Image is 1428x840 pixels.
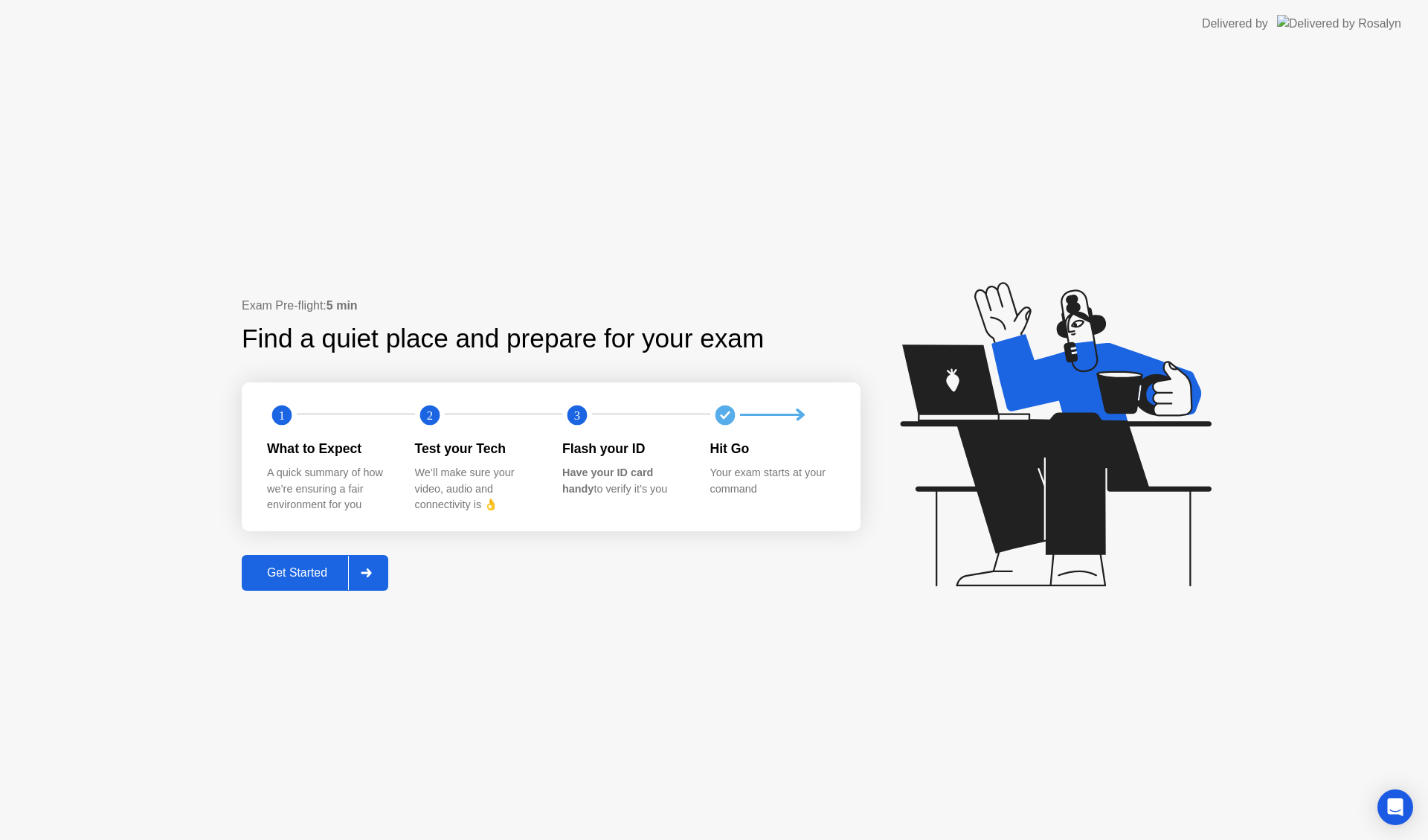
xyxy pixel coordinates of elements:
div: Test your Tech [415,439,539,458]
div: Flash your ID [562,439,686,458]
div: Get Started [246,566,348,580]
div: Exam Pre-flight: [242,297,861,315]
div: to verify it’s you [562,465,686,497]
button: Get Started [242,555,388,591]
div: Your exam starts at your command [710,465,834,497]
text: 1 [279,408,285,422]
div: Delivered by [1202,15,1268,33]
div: A quick summary of how we’re ensuring a fair environment for you [267,465,391,513]
div: Hit Go [710,439,834,458]
img: Delivered by Rosalyn [1277,15,1401,32]
div: What to Expect [267,439,391,458]
b: 5 min [327,299,358,312]
text: 3 [574,408,580,422]
b: Have your ID card handy [562,467,653,495]
div: Open Intercom Messenger [1377,789,1413,825]
div: Find a quiet place and prepare for your exam [242,319,766,359]
div: We’ll make sure your video, audio and connectivity is 👌 [415,465,539,513]
text: 2 [426,408,432,422]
